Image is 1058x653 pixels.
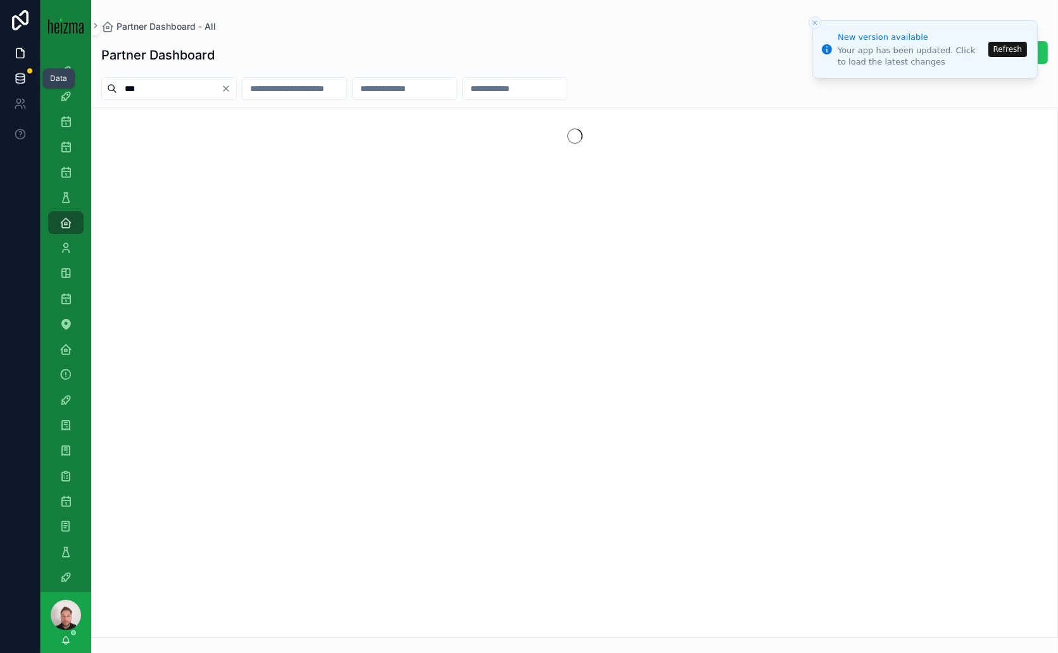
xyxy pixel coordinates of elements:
a: Partner Dashboard - All [101,20,216,33]
span: Partner Dashboard - All [117,20,216,33]
div: Data [50,73,67,84]
button: Refresh [988,42,1027,57]
h1: Partner Dashboard [101,46,215,64]
div: Your app has been updated. Click to load the latest changes [838,45,985,68]
button: Clear [221,84,236,94]
img: App logo [48,17,84,34]
div: New version available [838,31,985,44]
div: scrollable content [41,51,91,592]
button: Close toast [809,16,821,29]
